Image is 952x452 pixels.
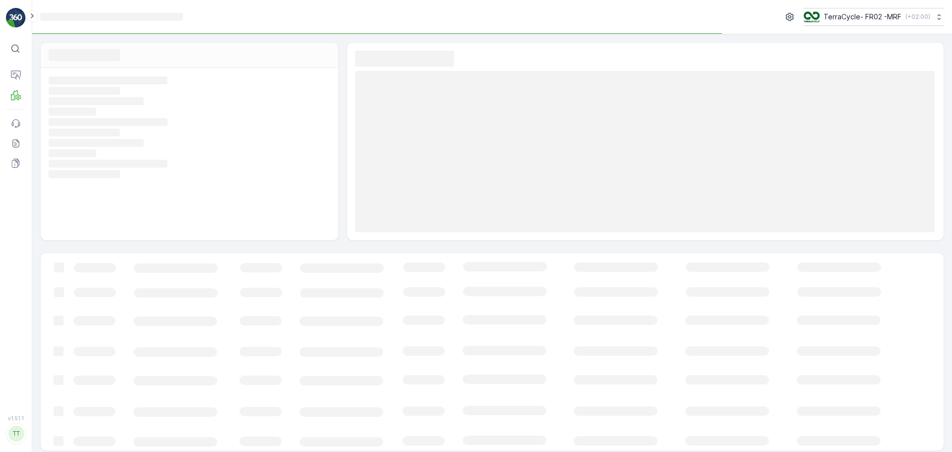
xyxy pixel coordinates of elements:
[824,12,901,22] p: TerraCycle- FR02 -MRF
[804,8,944,26] button: TerraCycle- FR02 -MRF(+02:00)
[6,423,26,444] button: TT
[8,426,24,442] div: TT
[804,11,820,22] img: terracycle.png
[6,8,26,28] img: logo
[6,415,26,421] span: v 1.51.1
[905,13,930,21] p: ( +02:00 )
